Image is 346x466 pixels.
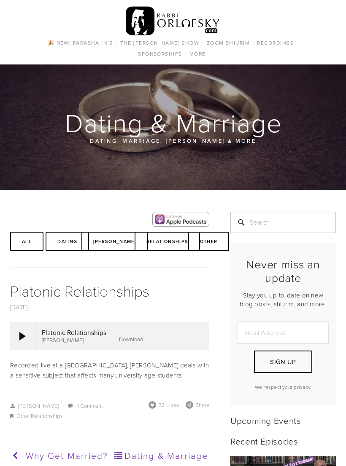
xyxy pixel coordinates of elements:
[252,39,254,46] span: /
[119,335,143,343] a: Download
[126,5,220,37] img: RabbiOrlofsky.com
[135,232,200,251] a: Relationships
[186,401,209,409] div: Share
[230,212,336,233] input: Search
[43,136,303,145] p: Dating, Marriage, [PERSON_NAME] & More
[238,291,329,308] p: Stay you up-to-date on new blog posts, shiurim, and more!
[254,351,312,373] button: Sign Up
[188,232,230,251] a: Other
[238,383,329,391] p: We respect your privacy.
[16,412,30,420] a: Other
[238,257,329,285] h2: Never miss an update
[46,232,89,251] a: Dating
[118,37,202,48] a: The [PERSON_NAME] Show
[10,402,59,410] a: [PERSON_NAME]
[202,39,204,46] span: /
[45,37,115,48] a: 🎉 NEW! Parasha in 5
[10,109,337,136] h1: Dating & Marriage
[185,50,187,57] span: /
[81,232,148,251] a: [PERSON_NAME]
[270,357,296,366] span: Sign Up
[230,436,336,446] h2: Recent Episodes
[230,415,336,426] h2: Upcoming Events
[26,449,108,461] span: Why get Married?
[31,412,62,420] a: Relationships
[10,303,28,311] a: [DATE]
[115,39,117,46] span: /
[135,48,184,59] a: Sponsorships
[10,411,209,421] div: ,
[187,48,208,59] a: More
[10,280,149,301] a: Platonic Relationships
[254,37,296,48] a: Recordings
[77,402,103,410] a: 1 Comment
[238,321,329,344] input: Email Address
[10,232,43,251] a: All
[59,402,67,410] span: /
[158,401,179,409] span: 22 Likes
[297,39,299,46] span: /
[204,37,252,48] a: Zoom Shiurim
[10,360,209,380] p: Recorded live at a [GEOGRAPHIC_DATA], [PERSON_NAME] deals with a sensitive subject that affects m...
